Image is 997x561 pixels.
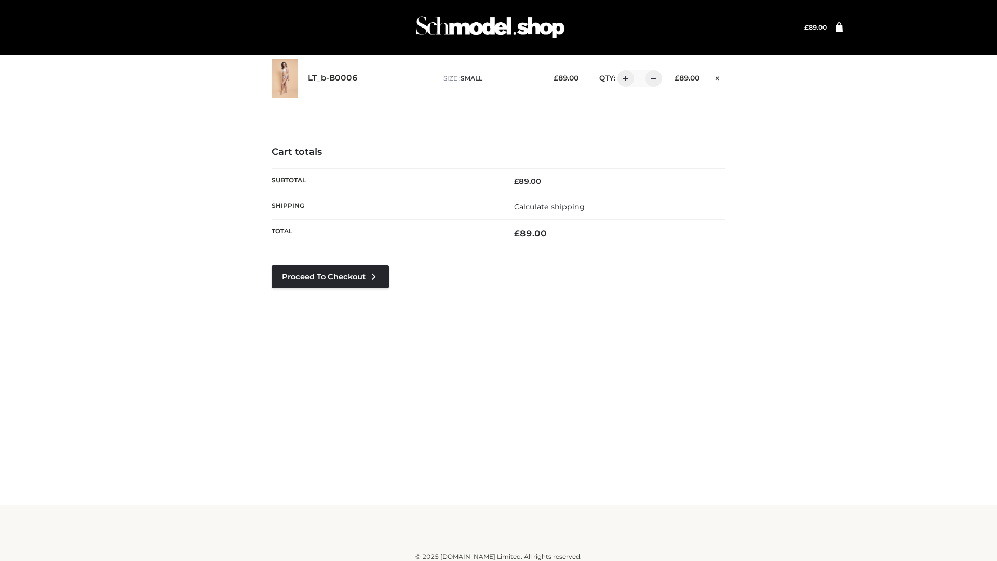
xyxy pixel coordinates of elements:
bdi: 89.00 [514,177,541,186]
th: Subtotal [272,168,498,194]
bdi: 89.00 [804,23,827,31]
bdi: 89.00 [554,74,578,82]
span: £ [514,228,520,238]
span: £ [514,177,519,186]
th: Shipping [272,194,498,219]
p: size : [443,74,537,83]
a: £89.00 [804,23,827,31]
bdi: 89.00 [675,74,699,82]
a: LT_b-B0006 [308,73,358,83]
span: £ [675,74,679,82]
span: £ [804,23,809,31]
img: Schmodel Admin 964 [412,7,568,48]
div: QTY: [589,70,658,87]
h4: Cart totals [272,146,725,158]
a: Remove this item [710,70,725,84]
span: £ [554,74,558,82]
bdi: 89.00 [514,228,547,238]
th: Total [272,220,498,247]
a: Calculate shipping [514,202,585,211]
a: Proceed to Checkout [272,265,389,288]
span: SMALL [461,74,482,82]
